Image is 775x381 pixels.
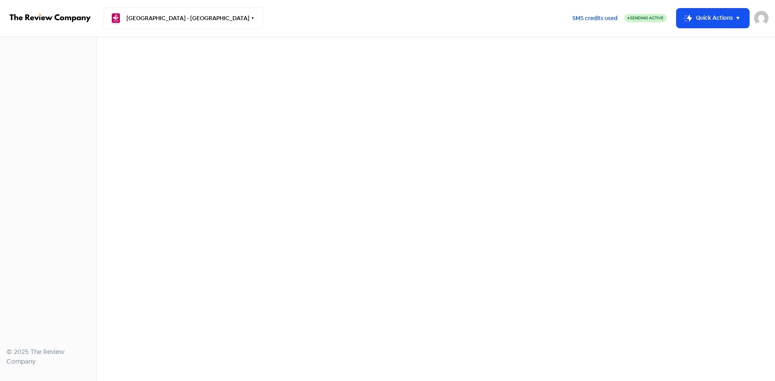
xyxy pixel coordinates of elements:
span: SMS credits used [572,14,618,23]
span: Sending Active [630,15,664,21]
button: [GEOGRAPHIC_DATA] - [GEOGRAPHIC_DATA] [103,7,263,29]
img: User [754,11,769,25]
div: © 2025 The Review Company [6,347,90,366]
a: SMS credits used [566,13,624,22]
button: Quick Actions [677,8,749,28]
a: Sending Active [624,13,667,23]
